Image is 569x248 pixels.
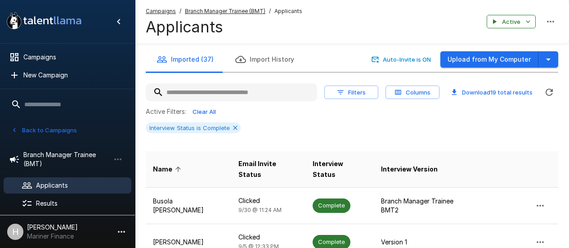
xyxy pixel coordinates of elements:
button: Columns [385,86,439,99]
span: Complete [313,201,350,210]
span: Email Invite Status [238,158,298,180]
span: Name [153,164,184,175]
p: Clicked [238,233,298,242]
span: / [179,7,181,16]
p: Clicked [238,196,298,205]
span: / [269,7,271,16]
button: Filters [324,86,378,99]
span: Applicants [274,7,302,16]
div: Interview Status is Complete [146,122,241,133]
span: Complete [313,238,350,246]
span: Interview Status [313,158,367,180]
p: Version 1 [381,238,469,247]
button: Imported (37) [146,47,224,72]
button: Download19 total results [447,86,537,99]
p: Branch Manager Trainee BMT2 [381,197,469,215]
span: Interview Version [381,164,438,175]
p: Active Filters: [146,107,186,116]
u: Branch Manager Trainee (BMT) [185,8,265,14]
button: Import History [224,47,305,72]
button: Refreshing... [540,83,558,101]
h4: Applicants [146,18,302,36]
u: Campaigns [146,8,176,14]
button: Upload from My Computer [440,51,538,68]
button: Active [487,15,536,29]
button: Clear All [190,105,219,119]
p: Busola [PERSON_NAME] [153,197,224,215]
button: Auto-Invite is ON [370,53,433,67]
p: [PERSON_NAME] [153,238,224,247]
span: Interview Status is Complete [146,124,233,131]
span: 9/30 @ 11:24 AM [238,207,282,213]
